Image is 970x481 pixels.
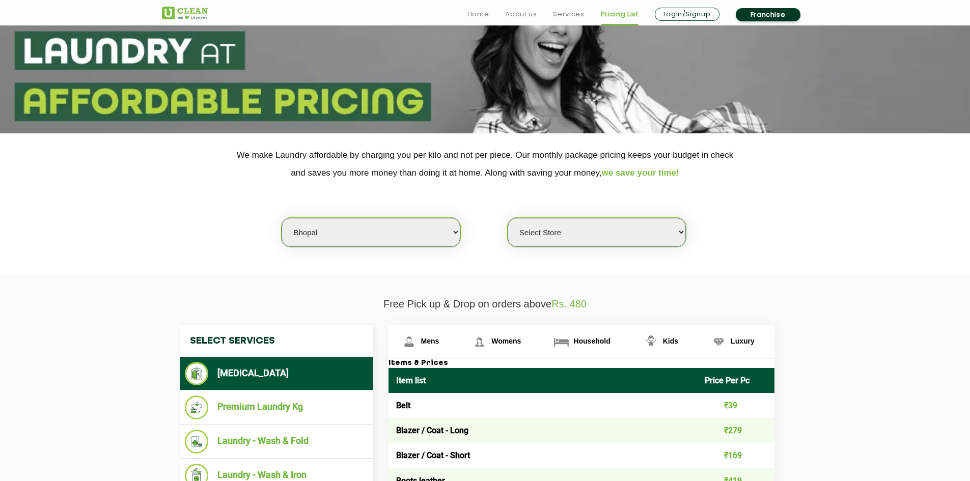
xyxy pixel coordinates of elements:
[162,298,809,310] p: Free Pick up & Drop on orders above
[642,333,660,351] img: Kids
[697,443,774,468] td: ₹169
[185,430,209,454] img: Laundry - Wash & Fold
[185,362,209,385] img: Dry Cleaning
[162,146,809,182] p: We make Laundry affordable by charging you per kilo and not per piece. Our monthly package pricin...
[180,325,373,357] h4: Select Services
[491,337,521,345] span: Womens
[185,395,209,419] img: Premium Laundry Kg
[552,333,570,351] img: Household
[663,337,678,345] span: Kids
[470,333,488,351] img: Womens
[602,168,679,178] span: we save your time!
[697,393,774,418] td: ₹39
[505,8,537,20] a: About us
[731,337,755,345] span: Luxury
[389,418,698,443] td: Blazer / Coat - Long
[162,7,208,19] img: UClean Laundry and Dry Cleaning
[389,368,698,393] th: Item list
[421,337,439,345] span: Mens
[553,8,584,20] a: Services
[389,393,698,418] td: Belt
[185,362,368,385] li: [MEDICAL_DATA]
[697,368,774,393] th: Price Per Pc
[601,8,639,20] a: Pricing List
[736,8,800,21] a: Franchise
[467,8,489,20] a: Home
[551,298,587,309] span: Rs. 480
[389,443,698,468] td: Blazer / Coat - Short
[710,333,728,351] img: Luxury
[697,418,774,443] td: ₹279
[400,333,418,351] img: Mens
[389,359,774,368] h3: Items & Prices
[185,430,368,454] li: Laundry - Wash & Fold
[655,8,719,21] a: Login/Signup
[573,337,610,345] span: Household
[185,395,368,419] li: Premium Laundry Kg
